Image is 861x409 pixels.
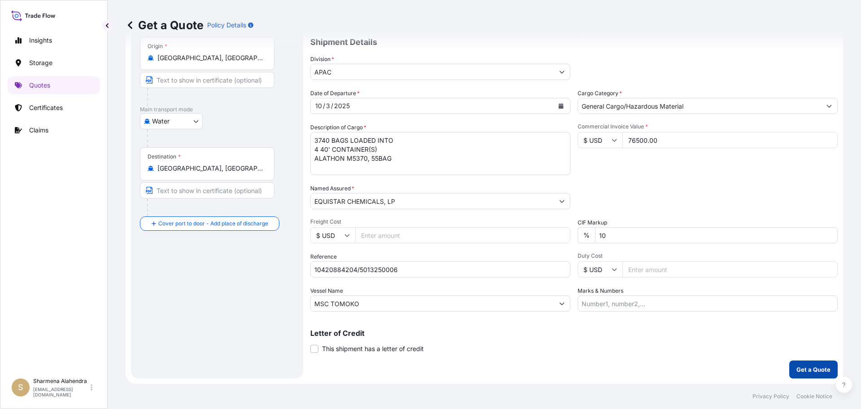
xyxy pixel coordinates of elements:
[157,164,263,173] input: Destination
[8,121,100,139] a: Claims
[310,286,343,295] label: Vessel Name
[8,76,100,94] a: Quotes
[29,103,63,112] p: Certificates
[331,101,333,111] div: /
[29,126,48,135] p: Claims
[333,101,351,111] div: year,
[310,330,838,337] p: Letter of Credit
[33,378,89,385] p: Sharmena Alahendra
[126,18,204,32] p: Get a Quote
[796,365,831,374] p: Get a Quote
[578,98,821,114] input: Select a commodity type
[140,72,274,88] input: Text to appear on certificate
[29,36,52,45] p: Insights
[325,101,331,111] div: day,
[140,216,279,231] button: Cover port to door - Add place of discharge
[207,21,246,30] p: Policy Details
[578,218,607,227] label: CIF Markup
[158,219,268,228] span: Cover port to door - Add place of discharge
[310,55,334,64] label: Division
[752,393,789,400] a: Privacy Policy
[148,153,181,160] div: Destination
[310,252,337,261] label: Reference
[554,64,570,80] button: Show suggestions
[554,193,570,209] button: Show suggestions
[322,344,424,353] span: This shipment has a letter of credit
[29,81,50,90] p: Quotes
[622,132,838,148] input: Type amount
[796,393,832,400] a: Cookie Notice
[310,218,570,225] span: Freight Cost
[314,101,323,111] div: month,
[310,184,354,193] label: Named Assured
[310,89,360,98] span: Date of Departure
[311,295,554,312] input: Type to search vessel name or IMO
[18,383,23,392] span: S
[310,123,366,132] label: Description of Cargo
[140,182,274,198] input: Text to appear on certificate
[8,31,100,49] a: Insights
[578,89,622,98] label: Cargo Category
[789,361,838,378] button: Get a Quote
[578,227,595,243] div: %
[140,113,203,129] button: Select transport
[578,252,838,259] span: Duty Cost
[821,98,837,114] button: Show suggestions
[554,99,568,113] button: Calendar
[29,58,52,67] p: Storage
[8,54,100,72] a: Storage
[152,117,170,126] span: Water
[578,286,623,295] label: Marks & Numbers
[311,64,554,80] input: Type to search division
[33,387,89,397] p: [EMAIL_ADDRESS][DOMAIN_NAME]
[622,261,838,277] input: Enter amount
[355,227,570,243] input: Enter amount
[311,193,554,209] input: Full name
[554,295,570,312] button: Show suggestions
[578,295,838,312] input: Number1, number2,...
[8,99,100,117] a: Certificates
[595,227,838,243] input: Enter percentage
[157,53,263,62] input: Origin
[578,123,838,130] span: Commercial Invoice Value
[323,101,325,111] div: /
[310,261,570,277] input: Your internal reference
[140,106,294,113] p: Main transport mode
